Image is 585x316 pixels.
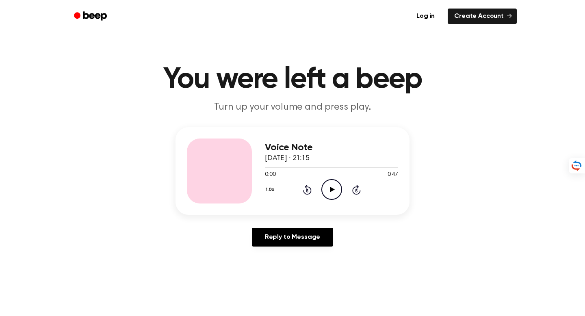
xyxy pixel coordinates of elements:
span: [DATE] · 21:15 [265,155,310,162]
span: 0:00 [265,171,275,179]
h1: You were left a beep [84,65,500,94]
a: Beep [68,9,114,24]
a: Create Account [448,9,517,24]
p: Turn up your volume and press play. [136,101,448,114]
button: 1.0x [265,183,277,197]
span: 0:47 [388,171,398,179]
a: Reply to Message [252,228,333,247]
h3: Voice Note [265,142,398,153]
a: Log in [408,7,443,26]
